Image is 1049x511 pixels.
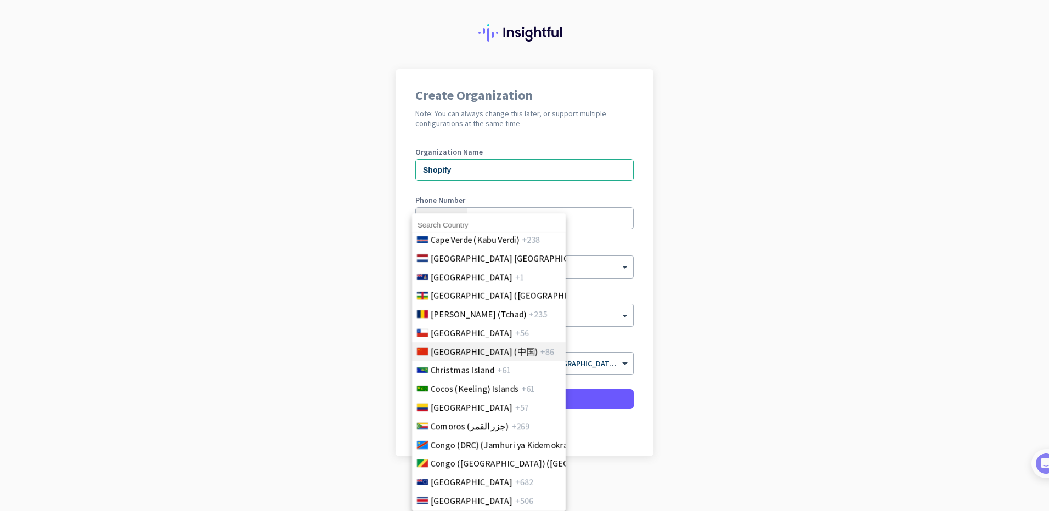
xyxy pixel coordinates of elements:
span: Congo (DRC) (Jamhuri ya Kidemokrasia ya Kongo) [431,438,618,451]
span: +238 [522,233,540,246]
span: [GEOGRAPHIC_DATA] [431,494,512,507]
span: Cocos (Keeling) Islands [431,382,518,395]
span: [GEOGRAPHIC_DATA] [GEOGRAPHIC_DATA] [431,252,596,265]
span: [PERSON_NAME] (Tchad) [431,308,526,321]
span: +86 [540,345,554,358]
span: [GEOGRAPHIC_DATA] [431,326,512,339]
span: Congo ([GEOGRAPHIC_DATA]) ([GEOGRAPHIC_DATA]) [431,457,634,470]
span: +235 [529,308,547,321]
span: Cape Verde (Kabu Verdi) [431,233,519,246]
span: +682 [515,475,533,489]
span: +56 [515,326,529,339]
span: +1 [515,270,524,283]
span: [GEOGRAPHIC_DATA] [431,270,512,283]
span: [GEOGRAPHIC_DATA] [431,401,512,414]
span: [GEOGRAPHIC_DATA] (中国) [431,345,538,358]
span: +269 [511,419,529,433]
span: Christmas Island [431,364,494,377]
span: +61 [497,364,511,377]
span: +57 [515,401,529,414]
span: Comoros (‫جزر القمر‬‎) [431,419,509,433]
span: [GEOGRAPHIC_DATA] ([GEOGRAPHIC_DATA]) [431,289,602,302]
span: +61 [521,382,535,395]
input: Search Country [412,218,566,232]
span: +506 [515,494,533,507]
span: [GEOGRAPHIC_DATA] [431,475,512,489]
